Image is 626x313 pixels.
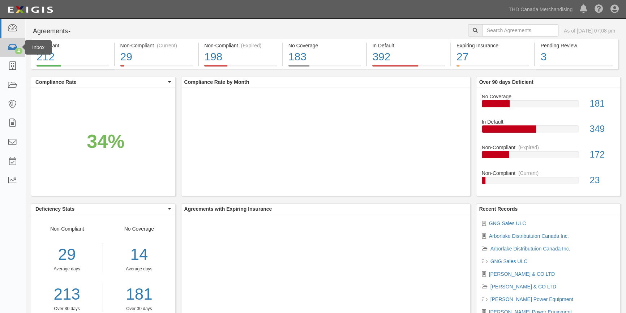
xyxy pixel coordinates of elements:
[35,78,166,86] span: Compliance Rate
[564,27,615,34] div: As of [DATE] 07:08 pm
[584,123,620,136] div: 349
[283,65,366,70] a: No Coverage183
[204,42,277,49] div: Non-Compliant (Expired)
[482,24,558,37] input: Search Agreements
[288,42,361,49] div: No Coverage
[37,49,109,65] div: 212
[288,49,361,65] div: 183
[372,42,445,49] div: In Default
[184,206,272,212] b: Agreements with Expiring Insurance
[518,144,539,151] div: (Expired)
[540,49,613,65] div: 3
[489,233,569,239] a: Arborlake Distributuion Canada Inc.
[490,258,528,264] a: GNG Sales ULC
[367,65,450,70] a: In Default392
[476,170,621,177] div: Non-Compliant
[31,266,103,272] div: Average days
[184,79,249,85] b: Compliance Rate by Month
[204,49,277,65] div: 198
[595,5,603,14] i: Help Center - Complianz
[31,283,103,306] a: 213
[31,77,175,87] button: Compliance Rate
[584,174,620,187] div: 23
[115,65,198,70] a: Non-Compliant(Current)29
[25,40,52,55] div: Inbox
[479,206,518,212] b: Recent Records
[451,65,535,70] a: Expiring Insurance27
[103,225,175,312] div: No Coverage
[31,65,114,70] a: Compliant212
[482,170,615,190] a: Non-Compliant(Current)23
[482,118,615,144] a: In Default349
[87,128,124,155] div: 34%
[108,243,170,266] div: 14
[540,42,613,49] div: Pending Review
[31,243,103,266] div: 29
[490,284,557,290] a: [PERSON_NAME] & CO LTD
[535,65,618,70] a: Pending Review3
[108,306,170,312] div: Over 30 days
[489,271,555,277] a: [PERSON_NAME] & CO LTD
[490,246,570,252] a: Arborlake Distributuion Canada Inc.
[31,306,103,312] div: Over 30 days
[490,296,574,302] a: [PERSON_NAME] Power Equipment
[518,170,539,177] div: (Current)
[31,225,103,312] div: Non-Compliant
[456,49,529,65] div: 27
[241,42,262,49] div: (Expired)
[31,204,175,214] button: Deficiency Stats
[108,283,170,306] a: 181
[199,65,282,70] a: Non-Compliant(Expired)198
[476,144,621,151] div: Non-Compliant
[37,42,109,49] div: Compliant
[456,42,529,49] div: Expiring Insurance
[120,42,193,49] div: Non-Compliant (Current)
[489,220,526,226] a: GNG Sales ULC
[5,3,55,16] img: logo-5460c22ac91f19d4615b14bd174203de0afe785f0fc80cf4dbbc73dc1793850b.png
[479,79,533,85] b: Over 90 days Deficient
[35,205,166,213] span: Deficiency Stats
[372,49,445,65] div: 392
[108,266,170,272] div: Average days
[15,48,22,54] div: 4
[157,42,177,49] div: (Current)
[584,148,620,161] div: 172
[482,144,615,170] a: Non-Compliant(Expired)172
[505,2,576,17] a: THD Canada Merchandising
[120,49,193,65] div: 29
[476,93,621,100] div: No Coverage
[476,118,621,125] div: In Default
[482,93,615,119] a: No Coverage181
[584,97,620,110] div: 181
[31,24,85,39] button: Agreements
